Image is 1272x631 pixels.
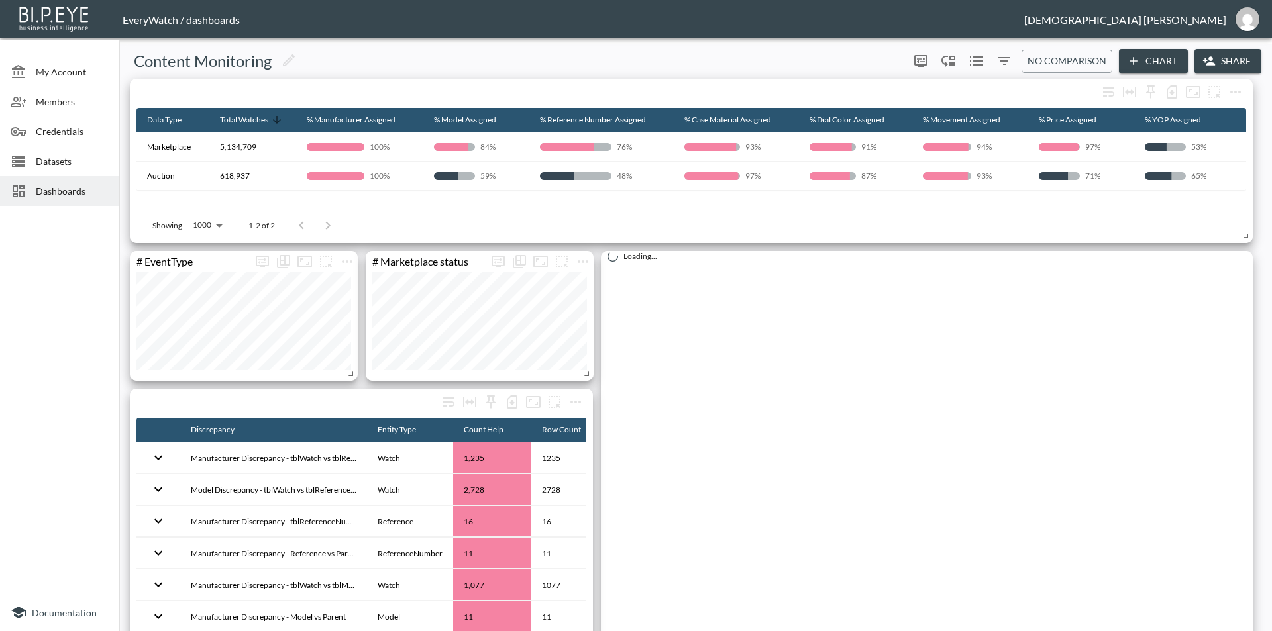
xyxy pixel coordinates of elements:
th: 2,728 [453,474,531,505]
th: Reference [367,506,453,537]
span: Attach chart to a group [551,254,572,266]
div: Entity Type [378,422,416,438]
span: Chart settings [1225,81,1246,103]
div: 65/100 (65%) [1145,170,1230,181]
p: 100% [370,170,413,181]
span: % Reference Number Assigned [540,112,663,128]
p: 94% [977,141,1018,152]
span: Count Help [464,422,521,438]
span: % Movement Assigned [923,112,1018,128]
div: % Movement Assigned [923,112,1000,128]
div: Row Count [542,422,581,438]
button: No comparison [1022,50,1112,73]
div: 97/100 (97%) [684,170,788,181]
th: Manufacturer Discrepancy - tblWatch vs tblReferenceNumber [180,442,367,473]
button: more [565,391,586,413]
th: Manufacturer Discrepancy - tblWatch vs tblModel [180,569,367,601]
p: 97% [745,170,788,181]
span: Attach chart to a group [315,254,337,266]
th: 11 [531,538,609,569]
button: Share [1194,49,1261,73]
div: % YOP Assigned [1145,112,1201,128]
span: Datasets [36,154,109,168]
span: Dashboards [36,184,109,198]
div: 84/100 (84%) [434,141,519,152]
button: more [551,251,572,272]
button: expand row [147,542,170,564]
th: 11 [453,538,531,569]
div: Loading... [608,251,1246,262]
button: expand row [147,605,170,628]
p: 48% [617,170,663,181]
span: % Model Assigned [434,112,513,128]
div: 93/100 (93%) [923,170,1018,181]
th: 16 [453,506,531,537]
svg: Edit [281,52,297,68]
th: Model Discrepancy - tblWatch vs tblReferenceNumber (Just Catalog) [180,474,367,505]
div: 100/100 (100%) [307,141,413,152]
div: Wrap text [438,391,459,413]
button: Fullscreen [530,251,551,272]
p: 76% [617,141,663,152]
div: Count Help [464,422,503,438]
p: 71% [1085,170,1124,181]
div: 53/100 (53%) [1145,141,1230,152]
p: 53% [1191,141,1230,152]
button: Fullscreen [523,391,544,413]
button: Fullscreen [294,251,315,272]
th: Marketplace [136,132,209,162]
span: My Account [36,65,109,79]
div: % Price Assigned [1039,112,1096,128]
p: Showing [152,220,182,231]
th: 1,077 [453,569,531,601]
button: Datasets [966,50,987,72]
button: Fullscreen [1183,81,1204,103]
span: Chart settings [565,391,586,413]
div: 91/100 (91%) [810,141,902,152]
button: more [572,251,594,272]
button: expand row [147,573,170,596]
span: Chart settings [337,251,358,272]
button: more [488,251,509,272]
div: Total Watches [220,112,268,128]
th: ReferenceNumber [367,538,453,569]
div: Enable/disable chart dragging [938,50,959,72]
div: 87/100 (87%) [810,170,902,181]
button: expand row [147,446,170,469]
div: # EventType [130,255,252,267]
div: Sticky left columns: 0 [480,391,502,413]
span: Display settings [252,251,273,272]
button: more [910,50,931,72]
p: 59% [480,170,519,181]
span: Members [36,95,109,109]
th: Watch [367,442,453,473]
div: EveryWatch / dashboards [123,13,1024,26]
th: 618,937 [209,162,296,191]
span: Attach chart to a group [1204,84,1225,97]
p: 93% [745,141,788,152]
div: # Overall Data Completeness [140,85,1098,98]
th: Auction [136,162,209,191]
a: Documentation [11,605,109,620]
th: 16 [531,506,609,537]
div: 71/100 (71%) [1039,170,1124,181]
th: Watch [367,569,453,601]
h5: Content Monitoring [134,50,272,72]
button: expand row [147,478,170,501]
span: Data Type [147,112,199,128]
div: Toggle table layout between fixed and auto (default: auto) [1119,81,1140,103]
div: % Reference Number Assigned [540,112,646,128]
button: more [544,391,565,413]
div: % Manufacturer Assigned [307,112,396,128]
span: Display settings [910,50,931,72]
span: Attach chart to a group [544,394,565,407]
div: 100/100 (100%) [307,170,413,181]
span: % Case Material Assigned [684,112,788,128]
div: 1000 [187,217,227,234]
button: vishnu@everywatch.com [1226,3,1269,35]
p: 91% [861,141,902,152]
th: Manufacturer Discrepancy - tblReferenceNumber vs tblModel [180,506,367,537]
p: 93% [977,170,1018,181]
p: 84% [480,141,519,152]
div: Show as… [273,251,294,272]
